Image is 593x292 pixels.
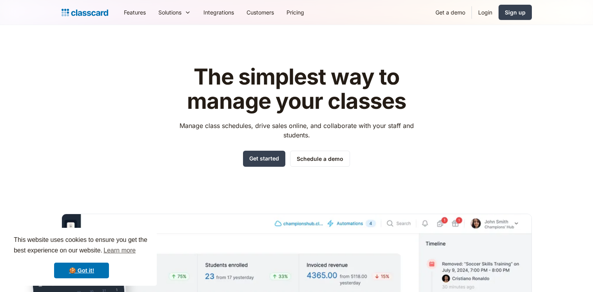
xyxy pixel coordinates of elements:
[6,228,157,286] div: cookieconsent
[197,4,240,21] a: Integrations
[505,8,526,16] div: Sign up
[62,7,108,18] a: home
[102,245,137,256] a: learn more about cookies
[158,8,181,16] div: Solutions
[499,5,532,20] a: Sign up
[152,4,197,21] div: Solutions
[472,4,499,21] a: Login
[290,151,350,167] a: Schedule a demo
[172,121,421,140] p: Manage class schedules, drive sales online, and collaborate with your staff and students.
[172,65,421,113] h1: The simplest way to manage your classes
[240,4,280,21] a: Customers
[118,4,152,21] a: Features
[280,4,310,21] a: Pricing
[429,4,471,21] a: Get a demo
[54,263,109,278] a: dismiss cookie message
[14,235,149,256] span: This website uses cookies to ensure you get the best experience on our website.
[243,151,285,167] a: Get started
